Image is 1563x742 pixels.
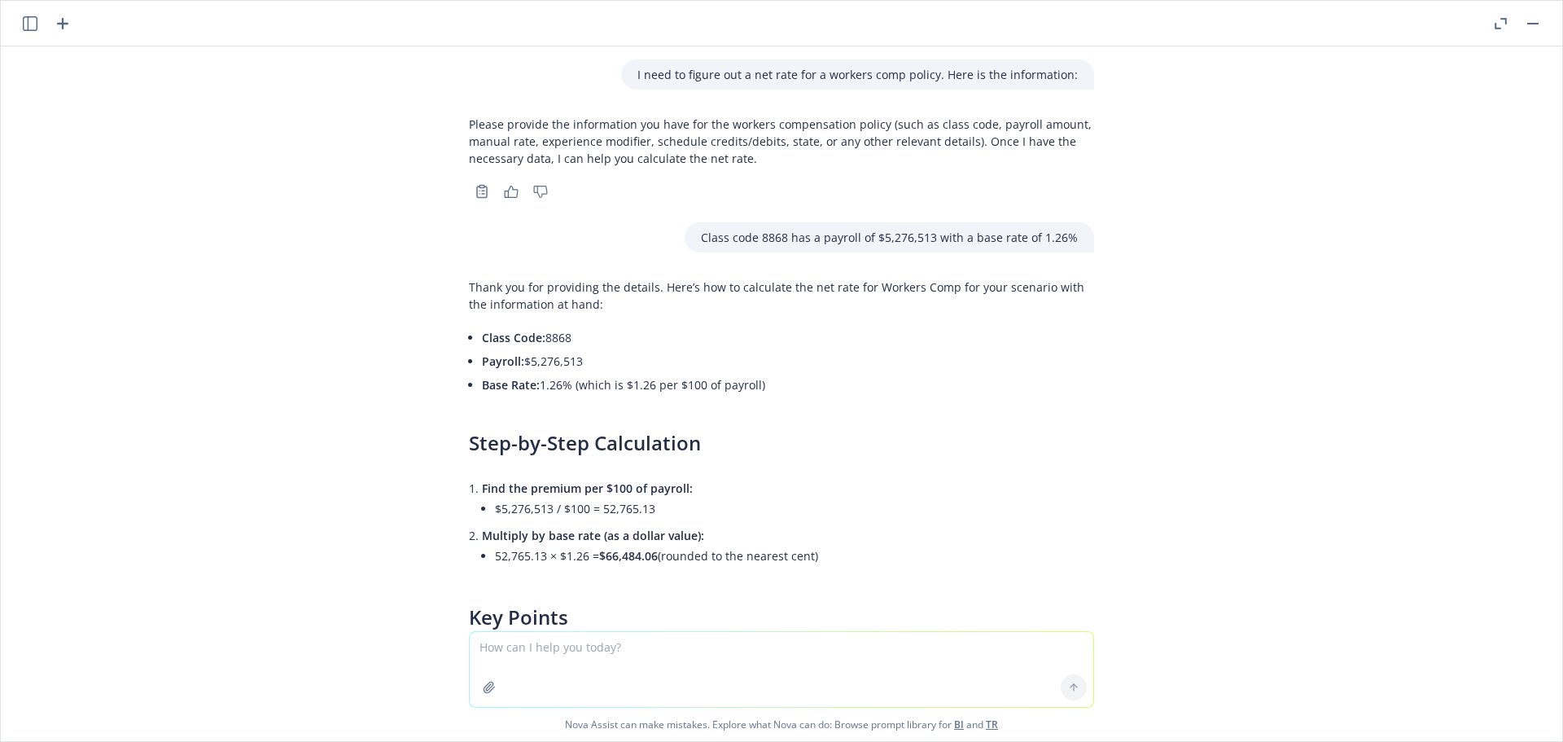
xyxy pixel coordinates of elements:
[482,528,704,543] span: Multiply by base rate (as a dollar value):
[469,116,1094,167] p: Please provide the information you have for the workers compensation policy (such as class code, ...
[482,353,524,369] span: Payroll:
[482,373,1094,397] li: 1.26% (which is $1.26 per $100 of payroll)
[482,330,545,345] span: Class Code:
[599,548,658,564] span: $66,484.06
[475,184,489,199] svg: Copy to clipboard
[954,718,964,731] a: BI
[482,349,1094,373] li: $5,276,513
[637,66,1078,83] p: I need to figure out a net rate for a workers comp policy. Here is the information:
[7,708,1556,741] span: Nova Assist can make mistakes. Explore what Nova can do: Browse prompt library for and
[986,718,998,731] a: TR
[469,279,1094,313] p: Thank you for providing the details. Here’s how to calculate the net rate for Workers Comp for yo...
[469,429,1094,457] h3: Step-by-Step Calculation
[701,229,1078,246] p: Class code 8868 has a payroll of $5,276,513 with a base rate of 1.26%
[495,544,1094,568] li: 52,765.13 × $1.26 = (rounded to the nearest cent)
[469,604,1094,631] h3: Key Points
[495,497,1094,520] li: $5,276,513 / $100 = 52,765.13
[528,180,554,203] button: Thumbs down
[482,377,540,393] span: Base Rate:
[482,481,693,496] span: Find the premium per $100 of payroll:
[482,326,1094,349] li: 8868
